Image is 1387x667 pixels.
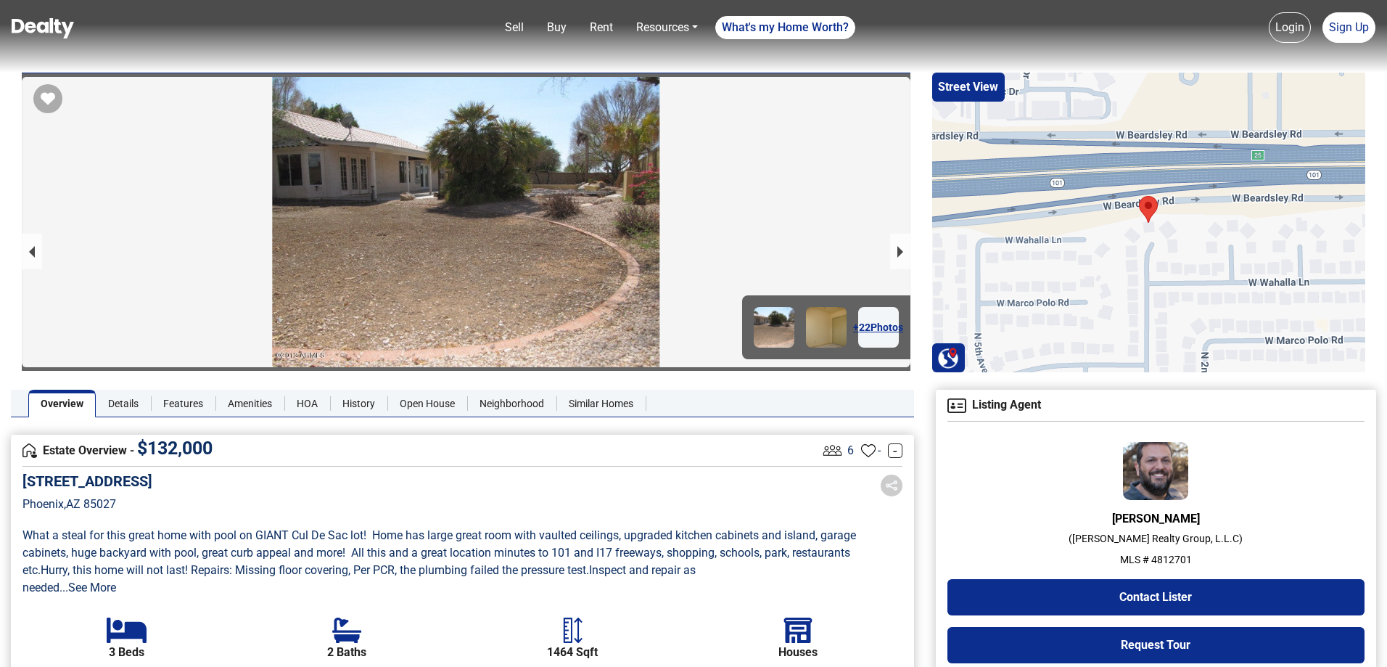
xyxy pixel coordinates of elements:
span: Hurry, this home will not last! Repairs: Missing floor covering, Per PCR, the plumbing failed the... [41,563,589,577]
button: Request Tour [947,627,1365,663]
b: 1464 Sqft [547,646,598,659]
h5: [STREET_ADDRESS] [22,472,152,490]
a: History [330,390,387,417]
img: Listing View [820,438,845,463]
a: +22Photos [858,307,899,348]
img: Image [754,307,794,348]
a: Login [1269,12,1311,43]
b: Houses [778,646,818,659]
button: previous slide / item [22,234,42,269]
a: What's my Home Worth? [715,16,855,39]
img: Overview [22,443,37,458]
a: HOA [284,390,330,417]
button: next slide / item [890,234,910,269]
a: Sign Up [1322,12,1375,43]
a: Open House [387,390,467,417]
a: Neighborhood [467,390,556,417]
button: Street View [932,73,1005,102]
span: What a steal for this great home with pool on GIANT Cul De Sac lot! Home has large great room wit... [22,528,859,577]
p: ( [PERSON_NAME] Realty Group, L.L.C ) [947,531,1365,547]
img: Dealty - Buy, Sell & Rent Homes [12,18,74,38]
b: 2 Baths [327,646,366,659]
span: - [878,442,881,459]
a: - [888,443,902,458]
h4: Estate Overview - [22,443,820,459]
a: ...See More [59,581,116,594]
p: Phoenix , AZ 85027 [22,496,152,513]
h4: Listing Agent [947,398,1365,413]
a: Overview [28,390,96,417]
button: Contact Lister [947,579,1365,615]
a: Details [96,390,151,417]
a: Buy [541,13,572,42]
img: Search Homes at Dealty [937,347,959,369]
span: 6 [847,442,854,459]
a: Resources [630,13,704,42]
a: Rent [584,13,619,42]
img: Image [806,307,847,348]
img: Agent [1123,442,1188,500]
p: MLS # 4812701 [947,552,1365,568]
span: $ 132,000 [137,438,213,459]
a: Sell [499,13,530,42]
a: Similar Homes [556,390,646,417]
span: Inspect and repair as needed [22,563,696,594]
a: Amenities [215,390,284,417]
img: Agent [947,398,966,413]
img: Favourites [861,443,876,458]
a: Features [151,390,215,417]
b: 3 Beds [109,646,144,659]
h6: [PERSON_NAME] [947,512,1365,525]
